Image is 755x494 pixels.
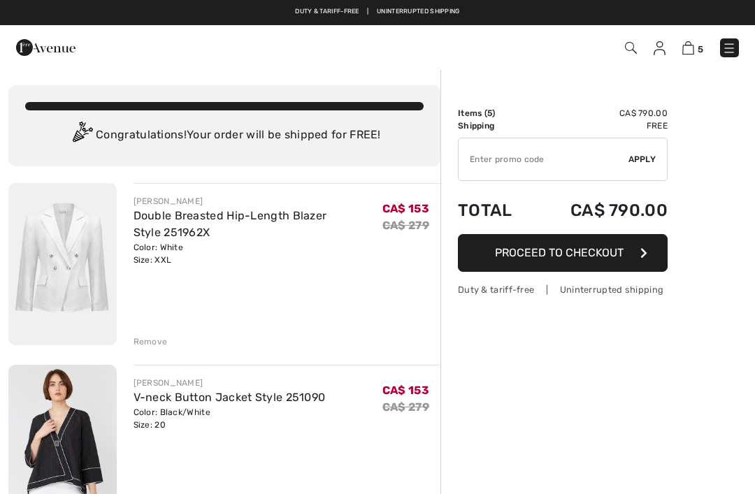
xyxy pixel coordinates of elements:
div: Remove [134,335,168,348]
td: CA$ 790.00 [533,187,668,234]
td: Items ( ) [458,107,533,119]
div: Duty & tariff-free | Uninterrupted shipping [458,283,668,296]
td: Shipping [458,119,533,132]
span: 5 [487,108,492,118]
img: Search [625,42,637,54]
span: Proceed to Checkout [495,246,624,259]
a: 1ère Avenue [16,40,75,53]
span: 5 [698,44,703,55]
button: Proceed to Checkout [458,234,668,272]
td: Total [458,187,533,234]
a: V-neck Button Jacket Style 251090 [134,391,326,404]
img: Double Breasted Hip-Length Blazer Style 251962X [8,183,117,345]
span: Apply [628,153,656,166]
a: Double Breasted Hip-Length Blazer Style 251962X [134,209,327,239]
img: Shopping Bag [682,41,694,55]
div: [PERSON_NAME] [134,195,382,208]
img: Menu [722,41,736,55]
td: Free [533,119,668,132]
s: CA$ 279 [382,219,429,232]
div: Congratulations! Your order will be shipped for FREE! [25,122,424,150]
input: Promo code [459,138,628,180]
span: CA$ 153 [382,202,429,215]
img: Congratulation2.svg [68,122,96,150]
a: 5 [682,39,703,56]
img: My Info [654,41,666,55]
span: CA$ 153 [382,384,429,397]
div: Color: White Size: XXL [134,241,382,266]
td: CA$ 790.00 [533,107,668,119]
div: [PERSON_NAME] [134,377,326,389]
div: Color: Black/White Size: 20 [134,406,326,431]
s: CA$ 279 [382,400,429,414]
img: 1ère Avenue [16,34,75,61]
